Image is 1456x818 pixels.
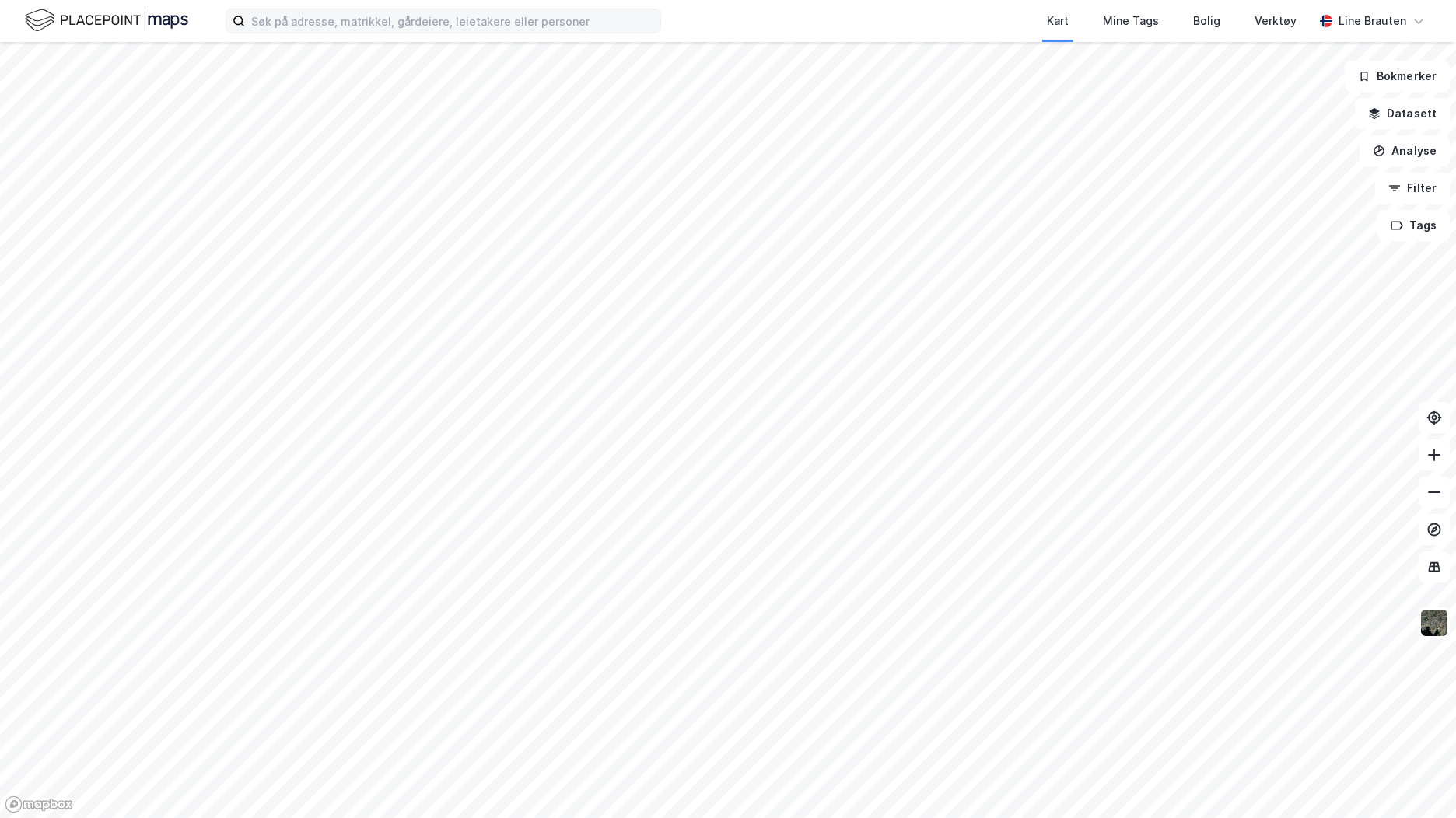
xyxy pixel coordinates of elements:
div: Bolig [1193,12,1220,30]
button: Datasett [1355,98,1450,129]
img: 9k= [1419,608,1449,638]
div: Mine Tags [1103,12,1159,30]
button: Tags [1377,210,1450,241]
div: Kontrollprogram for chat [1378,743,1456,818]
button: Filter [1375,173,1450,204]
div: Kart [1047,12,1069,30]
input: Søk på adresse, matrikkel, gårdeiere, leietakere eller personer [245,9,660,33]
div: Verktøy [1255,12,1297,30]
iframe: Chat Widget [1378,743,1456,818]
a: Mapbox homepage [5,795,73,813]
img: logo.f888ab2527a4732fd821a326f86c7f29.svg [25,7,188,34]
button: Analyse [1360,135,1450,166]
div: Line Brauten [1339,12,1406,30]
button: Bokmerker [1345,61,1450,92]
